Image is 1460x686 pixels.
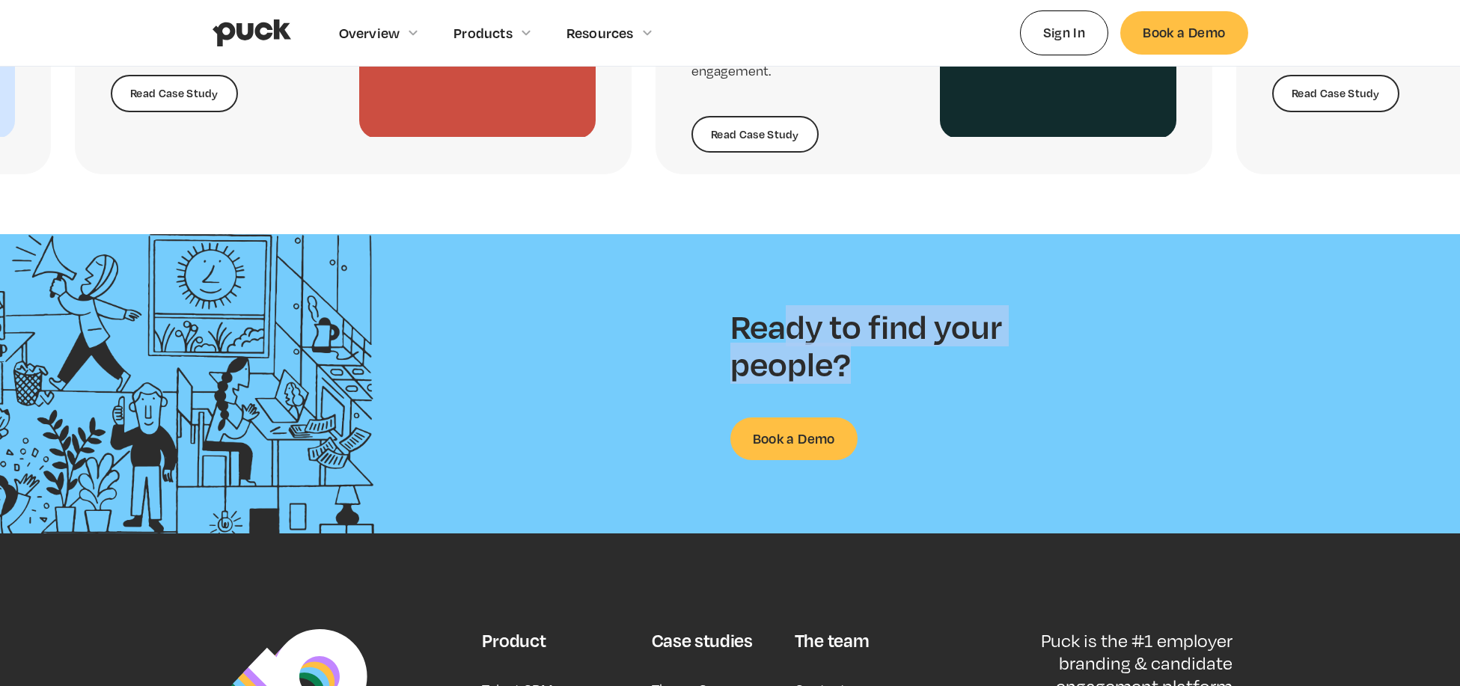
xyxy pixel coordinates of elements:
div: Case studies [652,629,753,652]
div: Overview [339,25,400,41]
a: Book a Demo [730,417,858,460]
h2: Ready to find your people? [730,307,1030,382]
a: Read Case Study [111,75,238,112]
a: Read Case Study [691,116,819,153]
a: Sign In [1020,10,1109,55]
div: Product [482,629,546,652]
a: Read Case Study [1272,75,1399,112]
a: Book a Demo [1120,11,1247,54]
div: The team [795,629,869,652]
div: Products [453,25,513,41]
div: Resources [566,25,634,41]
